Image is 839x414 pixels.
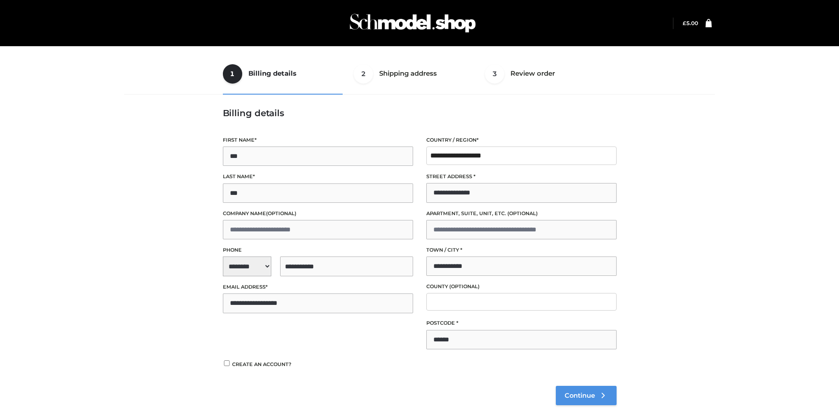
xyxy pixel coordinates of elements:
span: (optional) [266,210,296,216]
a: £5.00 [683,20,698,26]
label: Phone [223,246,413,254]
span: £ [683,20,686,26]
label: Company name [223,209,413,218]
span: Continue [565,392,595,399]
span: (optional) [507,210,538,216]
label: First name [223,136,413,144]
label: Country / Region [426,136,617,144]
label: Email address [223,283,413,291]
input: Create an account? [223,360,231,366]
label: Street address [426,172,617,181]
a: Continue [556,386,617,405]
label: Postcode [426,319,617,327]
img: Schmodel Admin 964 [347,6,479,40]
label: Town / City [426,246,617,254]
label: Last name [223,172,413,181]
span: Create an account? [232,361,292,367]
label: Apartment, suite, unit, etc. [426,209,617,218]
span: (optional) [449,283,480,289]
bdi: 5.00 [683,20,698,26]
h3: Billing details [223,108,617,118]
label: County [426,282,617,291]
